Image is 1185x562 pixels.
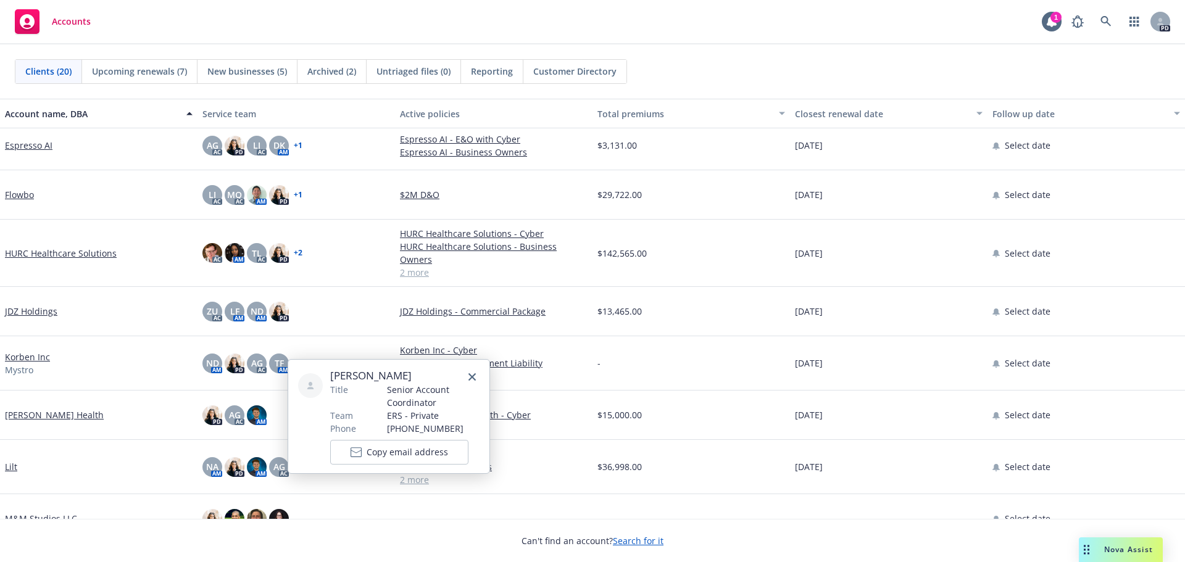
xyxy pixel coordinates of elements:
[795,408,823,421] span: [DATE]
[230,305,239,318] span: LF
[1005,139,1050,152] span: Select date
[252,247,262,260] span: TL
[400,344,588,357] a: Korben Inc - Cyber
[597,139,637,152] span: $3,131.00
[790,99,987,128] button: Closest renewal date
[613,535,663,547] a: Search for it
[400,240,588,266] a: HURC Healthcare Solutions - Business Owners
[400,305,588,318] a: JDZ Holdings - Commercial Package
[225,136,244,155] img: photo
[330,368,480,383] span: [PERSON_NAME]
[197,99,395,128] button: Service team
[376,65,451,78] span: Untriaged files (0)
[1050,12,1062,23] div: 1
[1104,544,1153,555] span: Nova Assist
[597,247,647,260] span: $142,565.00
[795,139,823,152] span: [DATE]
[209,188,216,201] span: LI
[206,357,219,370] span: ND
[465,370,480,384] a: close
[294,191,302,199] a: + 1
[5,107,179,120] div: Account name, DBA
[1005,247,1050,260] span: Select date
[795,188,823,201] span: [DATE]
[1005,305,1050,318] span: Select date
[400,408,588,421] a: [PERSON_NAME] Health - Cyber
[5,139,52,152] a: Espresso AI
[592,99,790,128] button: Total premiums
[207,139,218,152] span: AG
[5,408,104,421] a: [PERSON_NAME] Health
[597,408,642,421] span: $15,000.00
[330,440,468,465] button: Copy email address
[202,405,222,425] img: photo
[400,512,403,525] span: -
[1122,9,1147,34] a: Switch app
[400,146,588,159] a: Espresso AI - Business Owners
[597,305,642,318] span: $13,465.00
[5,305,57,318] a: JDZ Holdings
[1005,188,1050,201] span: Select date
[795,460,823,473] span: [DATE]
[269,302,289,321] img: photo
[227,188,242,201] span: MQ
[400,447,588,460] a: Lilt - E&O with Cyber
[597,188,642,201] span: $29,722.00
[1005,357,1050,370] span: Select date
[269,243,289,263] img: photo
[795,247,823,260] span: [DATE]
[202,107,390,120] div: Service team
[987,99,1185,128] button: Follow up date
[400,266,588,279] a: 2 more
[1079,537,1094,562] div: Drag to move
[207,305,218,318] span: ZU
[330,422,356,435] span: Phone
[367,445,448,458] span: Copy email address
[225,243,244,263] img: photo
[597,512,601,525] span: -
[5,188,34,201] a: Flowbo
[25,65,72,78] span: Clients (20)
[5,247,117,260] a: HURC Healthcare Solutions
[400,357,588,370] a: Korben Inc - Management Liability
[400,107,588,120] div: Active policies
[471,65,513,78] span: Reporting
[307,65,356,78] span: Archived (2)
[251,305,264,318] span: ND
[1005,460,1050,473] span: Select date
[229,408,241,421] span: AG
[330,383,348,396] span: Title
[207,65,287,78] span: New businesses (5)
[247,509,267,529] img: photo
[206,460,218,473] span: NA
[795,107,969,120] div: Closest renewal date
[400,370,588,382] a: 1 more
[400,227,588,240] a: HURC Healthcare Solutions - Cyber
[202,243,222,263] img: photo
[202,509,222,529] img: photo
[52,17,91,27] span: Accounts
[330,409,353,422] span: Team
[597,460,642,473] span: $36,998.00
[400,188,588,201] a: $2M D&O
[795,512,798,525] span: -
[273,139,285,152] span: DK
[225,457,244,477] img: photo
[247,457,267,477] img: photo
[10,4,96,39] a: Accounts
[400,460,588,473] a: Lilt - Business Owners
[5,460,17,473] a: Lilt
[387,383,480,409] span: Senior Account Coordinator
[294,142,302,149] a: + 1
[400,133,588,146] a: Espresso AI - E&O with Cyber
[1005,408,1050,421] span: Select date
[597,107,771,120] div: Total premiums
[795,357,823,370] span: [DATE]
[253,139,260,152] span: LI
[387,422,480,435] span: [PHONE_NUMBER]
